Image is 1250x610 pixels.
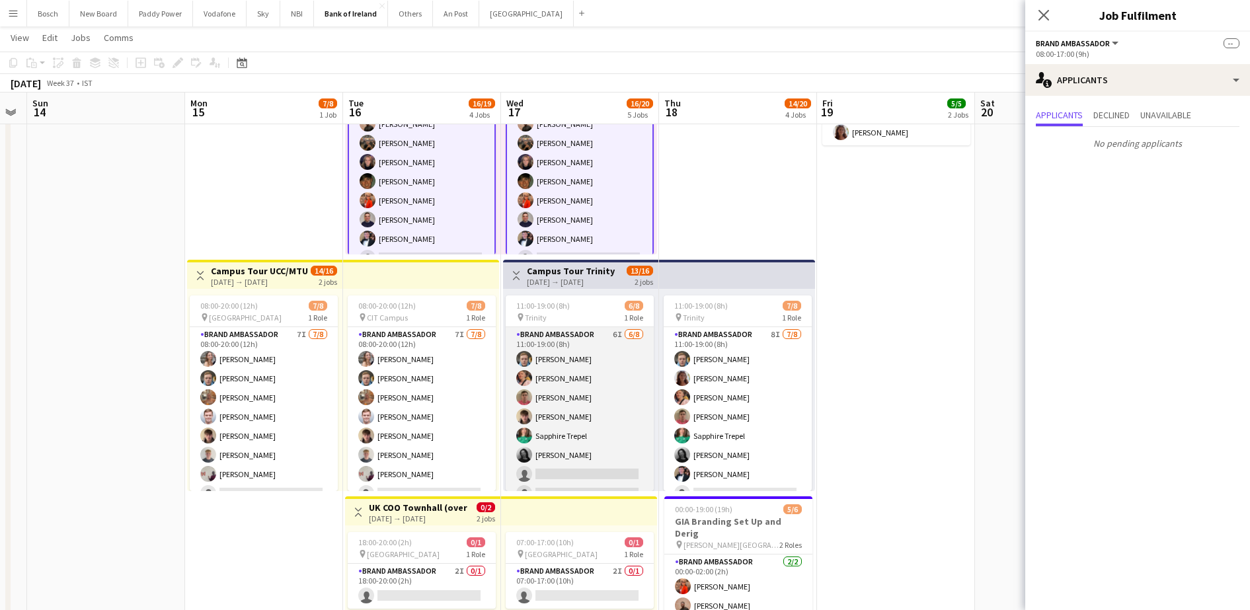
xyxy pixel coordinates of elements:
span: Fri [822,97,833,109]
button: Bosch [27,1,69,26]
button: Brand Ambassador [1036,38,1120,48]
span: 14/20 [785,98,811,108]
span: Wed [506,97,524,109]
span: Thu [664,97,681,109]
span: 7/8 [467,301,485,311]
h3: Campus Tour UCC/MTU [211,265,308,277]
span: Tue [348,97,364,109]
span: 08:00-20:00 (12h) [200,301,258,311]
span: 15 [188,104,208,120]
div: 4 Jobs [785,110,810,120]
span: 07:00-17:00 (10h) [516,537,574,547]
span: [GEOGRAPHIC_DATA] [209,313,282,323]
span: 17 [504,104,524,120]
app-job-card: 11:00-19:00 (8h)7/8 Trinity1 RoleBrand Ambassador8I7/811:00-19:00 (8h)[PERSON_NAME][PERSON_NAME][... [664,295,812,491]
app-job-card: 08:00-17:00 (9h)7/8 UCD1 RoleBrand Ambassador15I7/808:00-17:00 (9h)[PERSON_NAME][PERSON_NAME][PER... [506,59,654,254]
span: 13/16 [627,266,653,276]
button: Bank of Ireland [314,1,388,26]
app-card-role: Brand Ambassador7I7/808:00-20:00 (12h)[PERSON_NAME][PERSON_NAME][PERSON_NAME][PERSON_NAME][PERSON... [348,327,496,506]
span: CIT Campus [367,313,408,323]
h3: Job Fulfilment [1025,7,1250,24]
h3: GIA Branding Set Up and Derig [664,515,812,539]
button: Vodafone [193,1,247,26]
span: View [11,32,29,44]
div: 2 jobs [477,512,495,523]
span: Sat [980,97,995,109]
span: Unavailable [1140,110,1191,120]
span: [GEOGRAPHIC_DATA] [367,549,440,559]
span: 5/6 [783,504,802,514]
span: 00:00-19:00 (19h) [675,504,732,514]
span: 6/8 [625,301,643,311]
button: Sky [247,1,280,26]
span: Trinity [525,313,547,323]
span: 16/20 [627,98,653,108]
app-card-role: Brand Ambassador8I7/811:00-19:00 (8h)[PERSON_NAME][PERSON_NAME][PERSON_NAME][PERSON_NAME]Sapphire... [664,327,812,506]
app-card-role: Brand Ambassador6I6/811:00-19:00 (8h)[PERSON_NAME][PERSON_NAME][PERSON_NAME][PERSON_NAME]Sapphire... [506,327,654,506]
span: Applicants [1036,110,1083,120]
span: 19 [820,104,833,120]
span: 1 Role [466,313,485,323]
span: Edit [42,32,58,44]
span: Brand Ambassador [1036,38,1110,48]
span: -- [1224,38,1239,48]
span: 1 Role [308,313,327,323]
span: 1 Role [624,549,643,559]
span: 11:00-19:00 (8h) [516,301,570,311]
button: [GEOGRAPHIC_DATA] [479,1,574,26]
app-card-role: Brand Ambassador2I0/107:00-17:00 (10h) [506,564,654,609]
div: 08:00-17:00 (9h)7/8 UCD1 RoleBrand Ambassador15I7/808:00-17:00 (9h)[PERSON_NAME][PERSON_NAME][PER... [348,59,496,254]
div: 2 jobs [635,276,653,287]
div: 2 Jobs [948,110,968,120]
span: Comms [104,32,134,44]
div: [DATE] → [DATE] [369,514,467,523]
p: No pending applicants [1025,132,1250,155]
div: 1 Job [319,110,336,120]
span: 1 Role [782,313,801,323]
div: [DATE] → [DATE] [211,277,308,287]
span: [GEOGRAPHIC_DATA] [525,549,598,559]
span: 0/2 [477,502,495,512]
span: 7/8 [319,98,337,108]
span: 18:00-20:00 (2h) [358,537,412,547]
div: 08:00-17:00 (9h) [1036,49,1239,59]
span: Sun [32,97,48,109]
a: View [5,29,34,46]
span: Declined [1093,110,1130,120]
span: 08:00-20:00 (12h) [358,301,416,311]
a: Comms [98,29,139,46]
app-job-card: 08:00-20:00 (12h)7/8 [GEOGRAPHIC_DATA]1 RoleBrand Ambassador7I7/808:00-20:00 (12h)[PERSON_NAME][P... [190,295,338,491]
app-card-role: Brand Ambassador2I0/118:00-20:00 (2h) [348,564,496,609]
app-job-card: 07:00-17:00 (10h)0/1 [GEOGRAPHIC_DATA]1 RoleBrand Ambassador2I0/107:00-17:00 (10h) [506,532,654,609]
app-job-card: 08:00-20:00 (12h)7/8 CIT Campus1 RoleBrand Ambassador7I7/808:00-20:00 (12h)[PERSON_NAME][PERSON_N... [348,295,496,491]
span: 18 [662,104,681,120]
a: Jobs [65,29,96,46]
button: New Board [69,1,128,26]
span: Mon [190,97,208,109]
div: [DATE] [11,77,41,90]
span: 2 Roles [779,540,802,550]
span: 20 [978,104,995,120]
span: Jobs [71,32,91,44]
span: 7/8 [783,301,801,311]
button: NBI [280,1,314,26]
div: 2 jobs [319,276,337,287]
span: 5/5 [947,98,966,108]
span: 11:00-19:00 (8h) [674,301,728,311]
app-job-card: 18:00-20:00 (2h)0/1 [GEOGRAPHIC_DATA]1 RoleBrand Ambassador2I0/118:00-20:00 (2h) [348,532,496,609]
div: IST [82,78,93,88]
app-card-role: Brand Ambassador15I7/808:00-17:00 (9h)[PERSON_NAME][PERSON_NAME][PERSON_NAME][PERSON_NAME][PERSON... [348,91,496,272]
span: 1 Role [624,313,643,323]
h3: Campus Tour Trinity [527,265,615,277]
span: 7/8 [309,301,327,311]
div: 5 Jobs [627,110,652,120]
span: 16/19 [469,98,495,108]
app-job-card: 11:00-19:00 (8h)6/8 Trinity1 RoleBrand Ambassador6I6/811:00-19:00 (8h)[PERSON_NAME][PERSON_NAME][... [506,295,654,491]
div: [DATE] → [DATE] [527,277,615,287]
